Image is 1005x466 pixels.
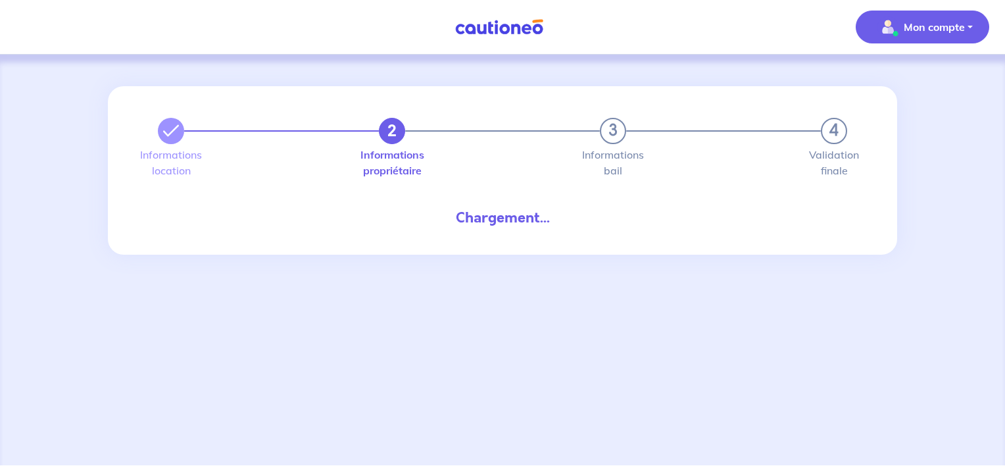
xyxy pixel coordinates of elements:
label: Informations location [158,149,184,176]
img: Cautioneo [450,19,549,36]
label: Informations propriétaire [379,149,405,176]
button: 2 [379,118,405,144]
p: Mon compte [904,19,965,35]
div: Chargement... [147,207,858,228]
img: illu_account_valid_menu.svg [877,16,898,38]
button: illu_account_valid_menu.svgMon compte [856,11,989,43]
label: Validation finale [821,149,847,176]
label: Informations bail [600,149,626,176]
